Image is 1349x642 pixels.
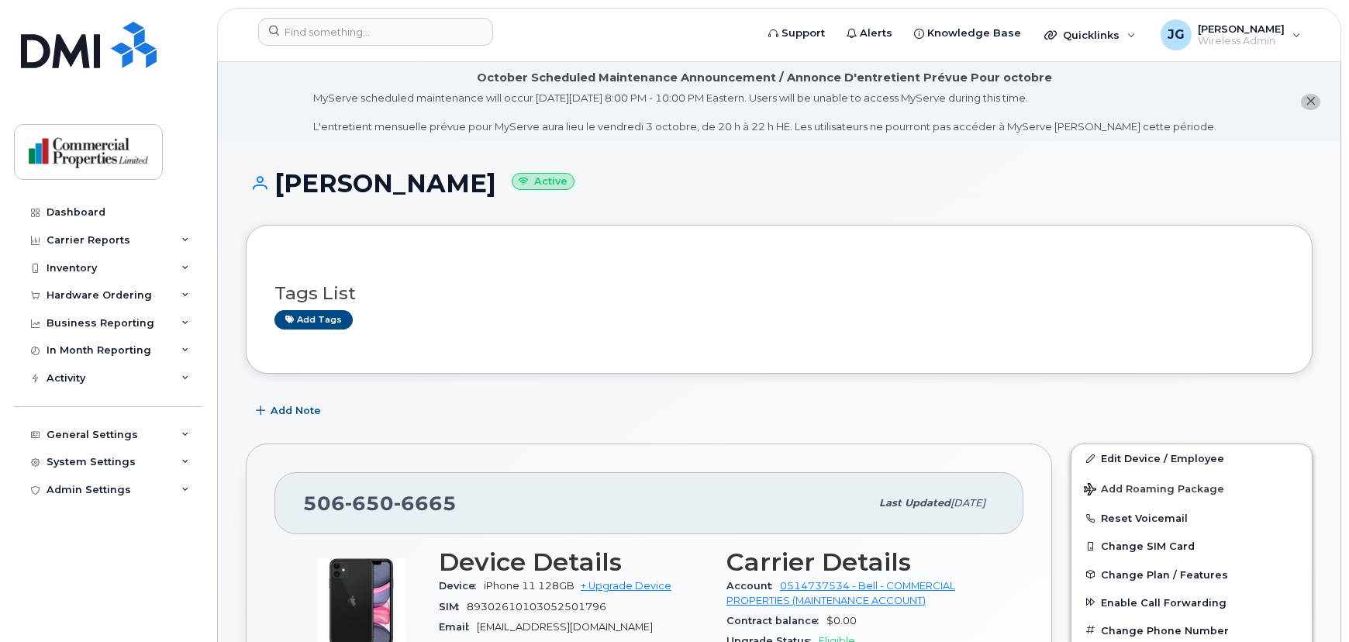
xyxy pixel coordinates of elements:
[246,170,1313,197] h1: [PERSON_NAME]
[726,580,780,592] span: Account
[1071,588,1312,616] button: Enable Call Forwarding
[1071,532,1312,560] button: Change SIM Card
[345,492,394,515] span: 650
[274,310,353,330] a: Add tags
[313,91,1216,134] div: MyServe scheduled maintenance will occur [DATE][DATE] 8:00 PM - 10:00 PM Eastern. Users will be u...
[439,548,708,576] h3: Device Details
[1071,561,1312,588] button: Change Plan / Features
[477,621,653,633] span: [EMAIL_ADDRESS][DOMAIN_NAME]
[879,497,951,509] span: Last updated
[726,615,826,626] span: Contract balance
[274,284,1284,303] h3: Tags List
[1084,483,1224,498] span: Add Roaming Package
[1101,568,1228,580] span: Change Plan / Features
[581,580,671,592] a: + Upgrade Device
[951,497,985,509] span: [DATE]
[1101,596,1227,608] span: Enable Call Forwarding
[726,580,955,606] a: 0514737534 - Bell - COMMERCIAL PROPERTIES (MAINTENANCE ACCOUNT)
[246,397,334,425] button: Add Note
[394,492,457,515] span: 6665
[512,173,574,191] small: Active
[826,615,857,626] span: $0.00
[439,580,484,592] span: Device
[1071,472,1312,504] button: Add Roaming Package
[303,492,457,515] span: 506
[1071,444,1312,472] a: Edit Device / Employee
[439,621,477,633] span: Email
[484,580,574,592] span: iPhone 11 128GB
[1301,94,1320,110] button: close notification
[477,70,1052,86] div: October Scheduled Maintenance Announcement / Annonce D'entretient Prévue Pour octobre
[271,403,321,418] span: Add Note
[467,601,606,613] span: 89302610103052501796
[1071,504,1312,532] button: Reset Voicemail
[726,548,995,576] h3: Carrier Details
[439,601,467,613] span: SIM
